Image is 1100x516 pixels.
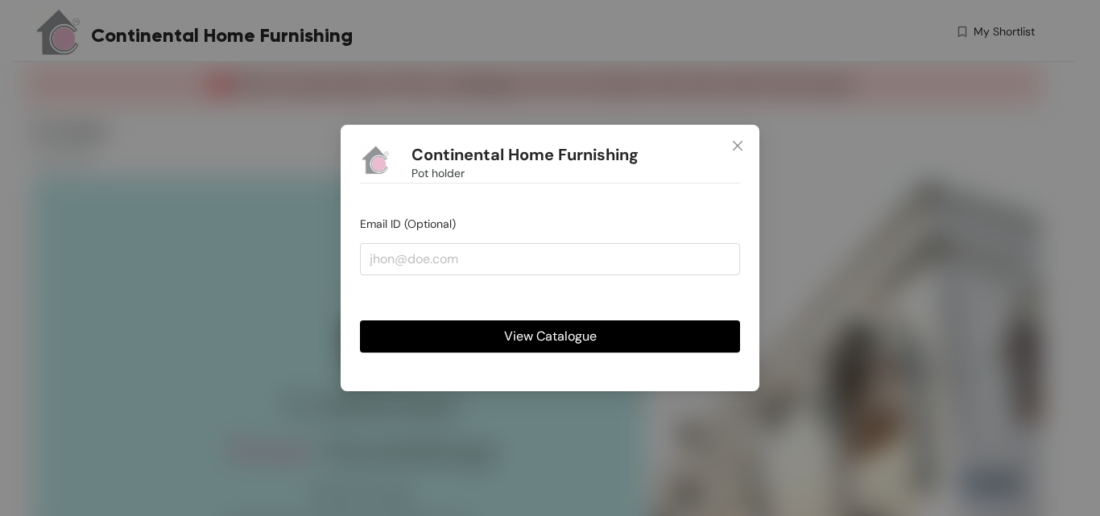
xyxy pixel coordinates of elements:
[360,217,456,231] span: Email ID (Optional)
[360,144,392,176] img: Buyer Portal
[504,326,597,346] span: View Catalogue
[360,243,740,275] input: jhon@doe.com
[411,164,465,182] span: Pot holder
[731,139,744,152] span: close
[411,145,639,165] h1: Continental Home Furnishing
[360,320,740,353] button: View Catalogue
[716,125,759,168] button: Close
